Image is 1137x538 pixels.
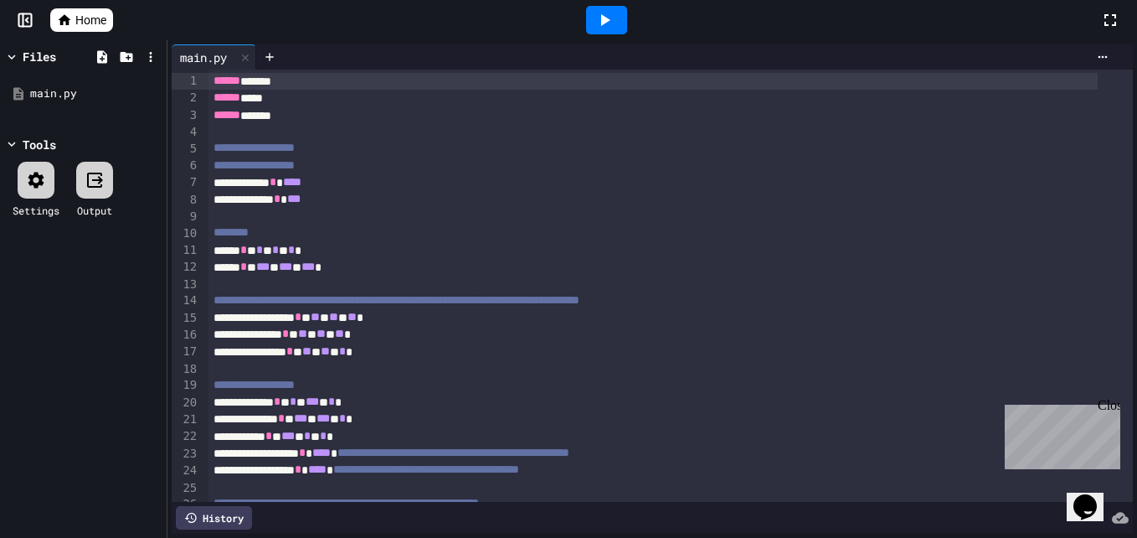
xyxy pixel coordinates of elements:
div: 17 [172,344,199,360]
div: 25 [172,480,199,497]
a: Home [50,8,113,32]
span: Home [75,12,106,28]
div: 21 [172,411,199,428]
div: 12 [172,259,199,276]
div: History [176,506,252,530]
div: 11 [172,242,199,259]
div: main.py [172,44,256,70]
div: 14 [172,292,199,309]
div: 1 [172,73,199,90]
div: Tools [23,136,56,153]
div: 18 [172,361,199,378]
div: 26 [172,496,199,513]
div: Chat with us now!Close [7,7,116,106]
div: 6 [172,158,199,174]
div: 7 [172,174,199,191]
div: Output [77,203,112,218]
div: 5 [172,141,199,158]
div: main.py [172,49,235,66]
div: 3 [172,107,199,124]
div: Files [23,48,56,65]
div: 16 [172,327,199,344]
div: 22 [172,428,199,445]
div: 15 [172,310,199,327]
div: 4 [172,124,199,141]
iframe: chat widget [1067,471,1120,521]
div: 24 [172,463,199,479]
div: 23 [172,446,199,463]
div: 2 [172,90,199,106]
div: 13 [172,277,199,293]
div: main.py [30,85,161,102]
div: Settings [13,203,59,218]
div: 8 [172,192,199,209]
div: 19 [172,377,199,394]
div: 9 [172,209,199,225]
iframe: chat widget [998,398,1120,469]
div: 20 [172,395,199,411]
div: 10 [172,225,199,242]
